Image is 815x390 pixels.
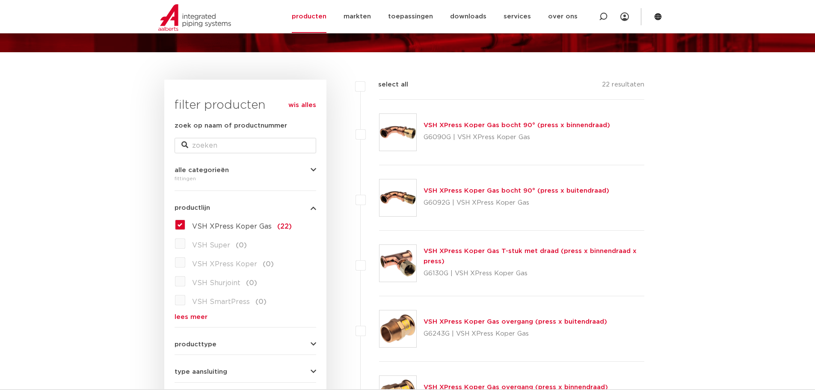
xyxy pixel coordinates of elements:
a: VSH XPress Koper Gas bocht 90° (press x binnendraad) [424,122,610,128]
img: Thumbnail for VSH XPress Koper Gas overgang (press x buitendraad) [379,310,416,347]
p: G6092G | VSH XPress Koper Gas [424,196,609,210]
a: wis alles [288,100,316,110]
span: (0) [246,280,257,286]
a: VSH XPress Koper Gas bocht 90° (press x buitendraad) [424,188,609,194]
button: alle categorieën [175,167,316,173]
span: producttype [175,341,216,348]
p: G6243G | VSH XPress Koper Gas [424,327,607,341]
a: VSH XPress Koper Gas T-stuk met draad (press x binnendraad x press) [424,248,637,265]
span: (0) [255,298,267,305]
span: (0) [236,242,247,249]
span: VSH Super [192,242,230,249]
a: VSH XPress Koper Gas overgang (press x buitendraad) [424,319,607,325]
span: VSH XPress Koper [192,261,257,268]
p: 22 resultaten [602,80,644,93]
img: Thumbnail for VSH XPress Koper Gas T-stuk met draad (press x binnendraad x press) [379,245,416,282]
button: type aansluiting [175,369,316,375]
label: zoek op naam of productnummer [175,121,287,131]
span: alle categorieën [175,167,229,173]
button: producttype [175,341,316,348]
p: G6130G | VSH XPress Koper Gas [424,267,645,280]
img: Thumbnail for VSH XPress Koper Gas bocht 90° (press x binnendraad) [379,114,416,151]
p: G6090G | VSH XPress Koper Gas [424,131,610,144]
label: select all [365,80,408,90]
span: VSH SmartPress [192,298,250,305]
span: (22) [277,223,292,230]
img: Thumbnail for VSH XPress Koper Gas bocht 90° (press x buitendraad) [379,179,416,216]
a: lees meer [175,314,316,320]
span: VSH XPress Koper Gas [192,223,272,230]
span: type aansluiting [175,369,227,375]
span: productlijn [175,205,210,211]
h3: filter producten [175,97,316,114]
button: productlijn [175,205,316,211]
div: fittingen [175,173,316,184]
span: VSH Shurjoint [192,280,240,286]
input: zoeken [175,138,316,153]
span: (0) [263,261,274,268]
